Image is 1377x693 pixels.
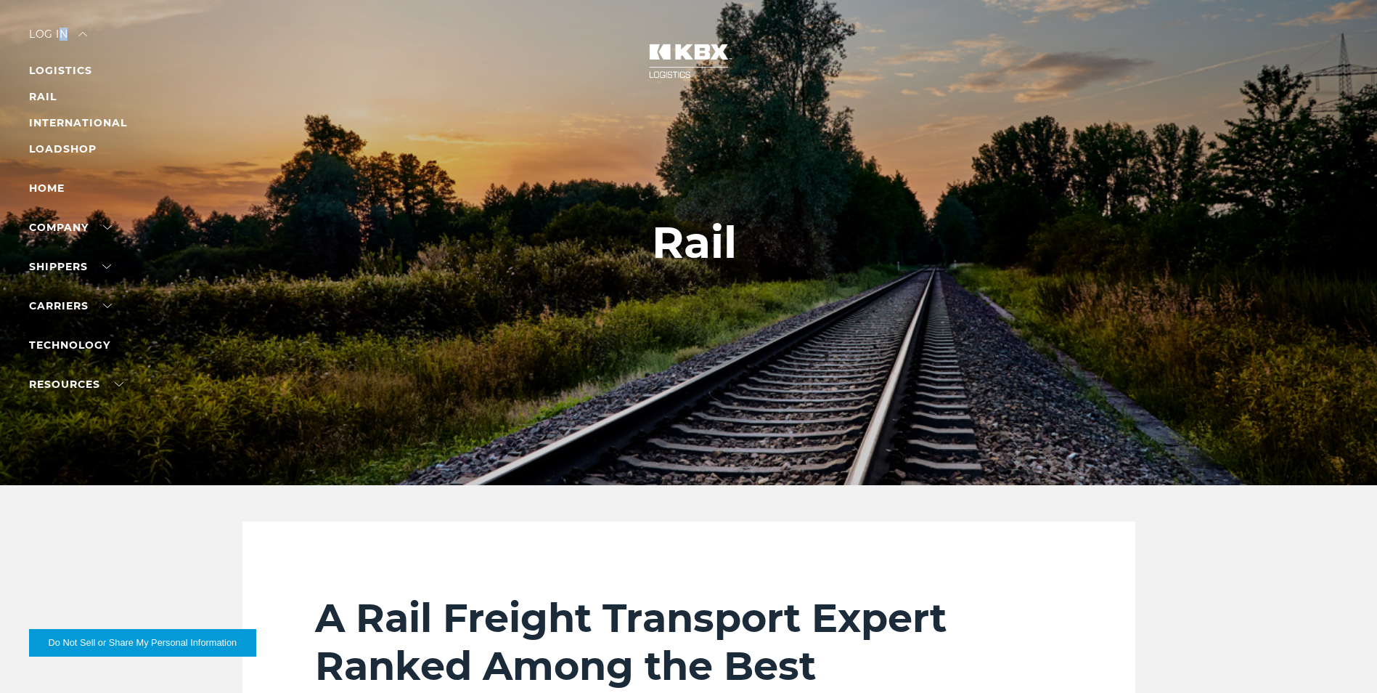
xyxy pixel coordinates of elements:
[29,116,127,129] a: INTERNATIONAL
[652,218,737,267] h1: Rail
[29,182,65,195] a: Home
[29,221,112,234] a: Company
[29,339,110,352] a: Technology
[315,594,1063,690] h2: A Rail Freight Transport Expert Ranked Among the Best
[634,29,743,93] img: kbx logo
[78,32,87,36] img: arrow
[29,629,256,657] button: Do Not Sell or Share My Personal Information
[29,260,111,273] a: SHIPPERS
[29,142,97,155] a: LOADSHOP
[29,299,112,312] a: Carriers
[29,64,92,77] a: LOGISTICS
[29,90,57,103] a: RAIL
[29,378,123,391] a: RESOURCES
[29,29,87,50] div: Log in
